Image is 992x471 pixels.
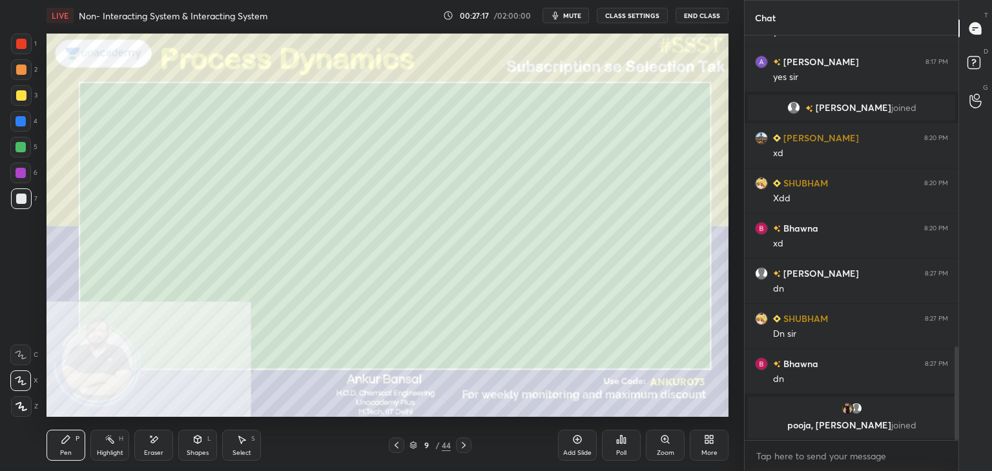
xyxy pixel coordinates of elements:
img: Learner_Badge_beginner_1_8b307cf2a0.svg [773,179,781,187]
div: 9 [420,441,433,449]
h4: Non- Interacting System & Interacting System [79,10,267,22]
div: C [10,345,38,365]
img: no-rating-badge.077c3623.svg [773,225,781,232]
p: T [984,10,988,20]
div: 44 [442,439,451,451]
div: 1 [11,34,37,54]
div: 4 [10,111,37,132]
div: yes sir [773,71,948,84]
div: 2 [11,59,37,80]
img: default.png [787,101,800,114]
img: no-rating-badge.077c3623.svg [773,59,781,66]
h6: Bhawna [781,221,818,235]
div: LIVE [46,8,74,23]
div: 5 [10,137,37,157]
div: dn [773,373,948,386]
div: X [10,370,38,391]
div: xd [773,237,948,250]
img: default.png [755,267,768,280]
button: mute [542,8,589,23]
img: Learner_Badge_beginner_1_8b307cf2a0.svg [773,134,781,142]
div: Xdd [773,192,948,205]
div: More [701,450,718,456]
img: no-rating-badge.077c3623.svg [773,270,781,277]
button: CLASS SETTINGS [597,8,668,23]
img: 3 [755,222,768,235]
div: Pen [60,450,72,456]
div: Select [232,450,251,456]
h6: [PERSON_NAME] [781,55,859,68]
div: Dn sir [773,328,948,341]
h6: SHUBHAM [781,176,828,190]
div: Eraser [144,450,163,456]
div: Z [11,396,38,417]
div: grid [745,35,958,441]
div: Poll [616,450,626,456]
div: S [251,436,255,442]
img: 129f5be66aac49fab4729b4809419e9e.jpg [841,402,854,415]
div: Shapes [187,450,209,456]
div: H [119,436,123,442]
h6: Bhawna [781,357,818,370]
div: 8:20 PM [924,179,948,187]
img: f3b80e4c4d9642c99ff504f79f7cbba1.png [755,132,768,145]
span: joined [891,103,916,113]
img: no-rating-badge.077c3623.svg [805,105,813,112]
span: joined [891,419,916,431]
img: default.png [850,402,863,415]
div: Zoom [657,450,674,456]
p: pooja, [PERSON_NAME] [756,420,947,430]
span: mute [563,11,581,20]
div: xd [773,147,948,160]
div: 8:27 PM [925,360,948,368]
img: d83185d68fda449d990f7eb15ff9bc2e.png [755,177,768,190]
div: Highlight [97,450,123,456]
div: 3 [11,85,37,106]
div: 7 [11,188,37,209]
h6: SHUBHAM [781,312,828,325]
div: / [435,441,439,449]
img: no-rating-badge.077c3623.svg [773,361,781,368]
h6: [PERSON_NAME] [781,131,859,145]
div: 8:20 PM [924,225,948,232]
p: Chat [745,1,786,35]
span: [PERSON_NAME] [816,103,891,113]
div: 6 [10,163,37,183]
div: P [76,436,79,442]
div: 8:27 PM [925,315,948,323]
div: L [207,436,211,442]
img: Learner_Badge_beginner_1_8b307cf2a0.svg [773,315,781,323]
div: dn [773,283,948,296]
img: d83185d68fda449d990f7eb15ff9bc2e.png [755,312,768,325]
img: 3 [755,357,768,370]
p: G [983,83,988,92]
img: ecc571d7b98148a48b148810ee19736a.jpg [755,55,768,68]
button: End Class [676,8,728,23]
div: 8:20 PM [924,134,948,142]
p: D [984,46,988,56]
h6: [PERSON_NAME] [781,266,859,280]
div: 8:27 PM [925,270,948,277]
div: Add Slide [563,450,592,456]
div: 8:17 PM [925,58,948,66]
